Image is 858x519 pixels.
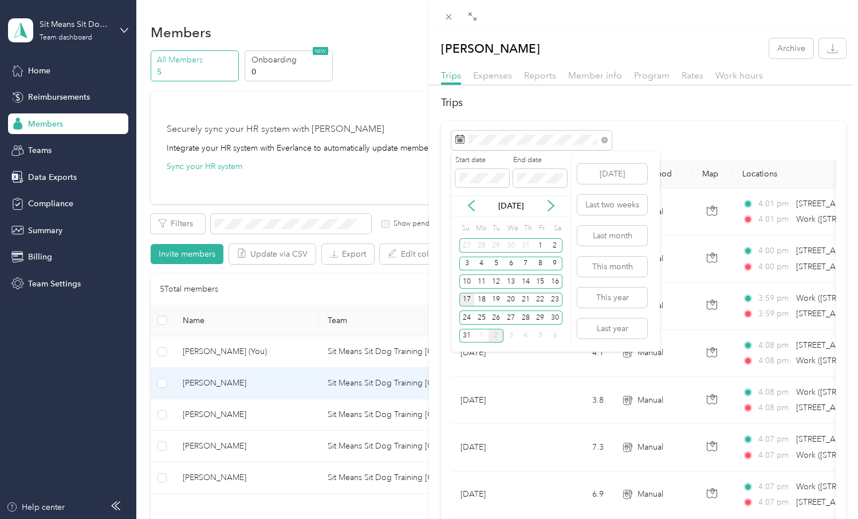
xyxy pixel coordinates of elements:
[503,310,518,325] div: 27
[758,433,791,446] span: 4:07 pm
[489,274,503,289] div: 12
[637,347,663,359] span: Manual
[489,293,503,307] div: 19
[441,38,540,58] p: [PERSON_NAME]
[459,238,474,253] div: 27
[505,221,518,237] div: We
[537,424,613,471] td: 7.3
[758,198,791,210] span: 4:01 pm
[769,38,813,58] button: Archive
[758,339,791,352] span: 4:08 pm
[758,496,791,509] span: 4:07 pm
[441,70,461,81] span: Trips
[459,329,474,343] div: 31
[537,330,613,377] td: 4.1
[548,238,562,253] div: 2
[548,293,562,307] div: 23
[513,155,567,166] label: End date
[758,402,791,414] span: 4:08 pm
[455,155,509,166] label: Start date
[533,310,548,325] div: 29
[533,329,548,343] div: 5
[637,488,663,501] span: Manual
[474,293,489,307] div: 18
[533,274,548,289] div: 15
[524,70,556,81] span: Reports
[474,221,487,237] div: Mo
[533,238,548,253] div: 1
[503,257,518,271] div: 6
[758,292,791,305] span: 3:59 pm
[758,245,791,257] span: 4:00 pm
[503,293,518,307] div: 20
[577,164,647,184] button: [DATE]
[474,329,489,343] div: 1
[537,377,613,424] td: 3.8
[548,274,562,289] div: 16
[693,160,733,188] th: Map
[451,330,537,377] td: [DATE]
[758,261,791,273] span: 4:00 pm
[489,257,503,271] div: 5
[577,319,647,339] button: Last year
[518,293,533,307] div: 21
[489,329,503,343] div: 2
[518,329,533,343] div: 4
[503,329,518,343] div: 3
[489,310,503,325] div: 26
[459,310,474,325] div: 24
[758,308,791,320] span: 3:59 pm
[518,257,533,271] div: 7
[758,213,791,226] span: 4:01 pm
[441,95,846,111] h2: Trips
[518,310,533,325] div: 28
[503,274,518,289] div: 13
[474,274,489,289] div: 11
[490,221,501,237] div: Tu
[577,195,647,215] button: Last two weeks
[451,471,537,518] td: [DATE]
[577,257,647,277] button: This month
[577,288,647,308] button: This year
[518,238,533,253] div: 31
[459,274,474,289] div: 10
[715,70,763,81] span: Work hours
[459,257,474,271] div: 3
[637,441,663,454] span: Manual
[758,481,791,493] span: 4:07 pm
[758,386,791,399] span: 4:08 pm
[459,293,474,307] div: 17
[568,70,622,81] span: Member info
[518,274,533,289] div: 14
[548,310,562,325] div: 30
[552,221,562,237] div: Sa
[794,455,858,519] iframe: Everlance-gr Chat Button Frame
[487,200,535,212] p: [DATE]
[637,394,663,407] span: Manual
[533,293,548,307] div: 22
[522,221,533,237] div: Th
[537,471,613,518] td: 6.9
[474,257,489,271] div: 4
[489,238,503,253] div: 29
[758,449,791,462] span: 4:07 pm
[459,221,470,237] div: Su
[758,355,791,367] span: 4:08 pm
[473,70,512,81] span: Expenses
[503,238,518,253] div: 30
[451,377,537,424] td: [DATE]
[634,70,670,81] span: Program
[548,257,562,271] div: 9
[548,329,562,343] div: 6
[474,310,489,325] div: 25
[682,70,703,81] span: Rates
[533,257,548,271] div: 8
[451,424,537,471] td: [DATE]
[577,226,647,246] button: Last month
[537,221,548,237] div: Fr
[474,238,489,253] div: 28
